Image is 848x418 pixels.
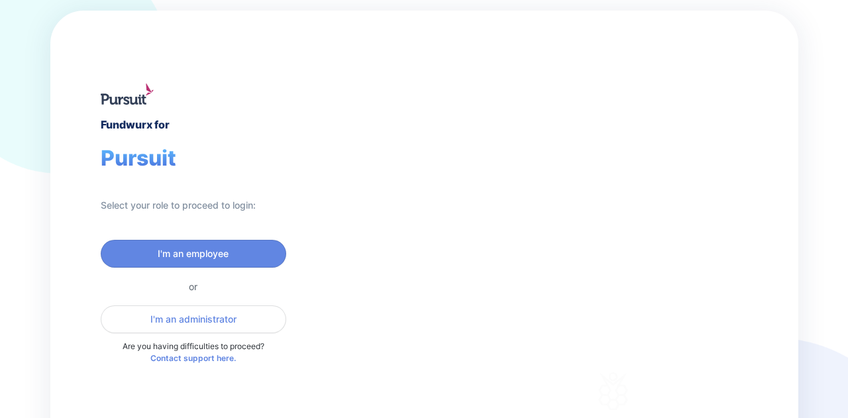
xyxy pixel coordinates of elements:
[500,204,652,236] div: Fundwurx
[500,186,604,199] div: Welcome to
[150,313,237,326] span: I'm an administrator
[101,197,256,213] div: Select your role to proceed to login:
[101,240,286,268] button: I'm an employee
[101,115,170,134] div: Fundwurx for
[500,263,727,300] div: Thank you for choosing Fundwurx as your partner in driving positive social impact!
[101,341,286,365] p: Are you having difficulties to proceed?
[101,305,286,333] button: I'm an administrator
[101,281,286,292] div: or
[158,247,229,260] span: I'm an employee
[101,83,154,105] img: logo.jpg
[101,145,176,171] span: Pursuit
[150,353,236,363] a: Contact support here.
